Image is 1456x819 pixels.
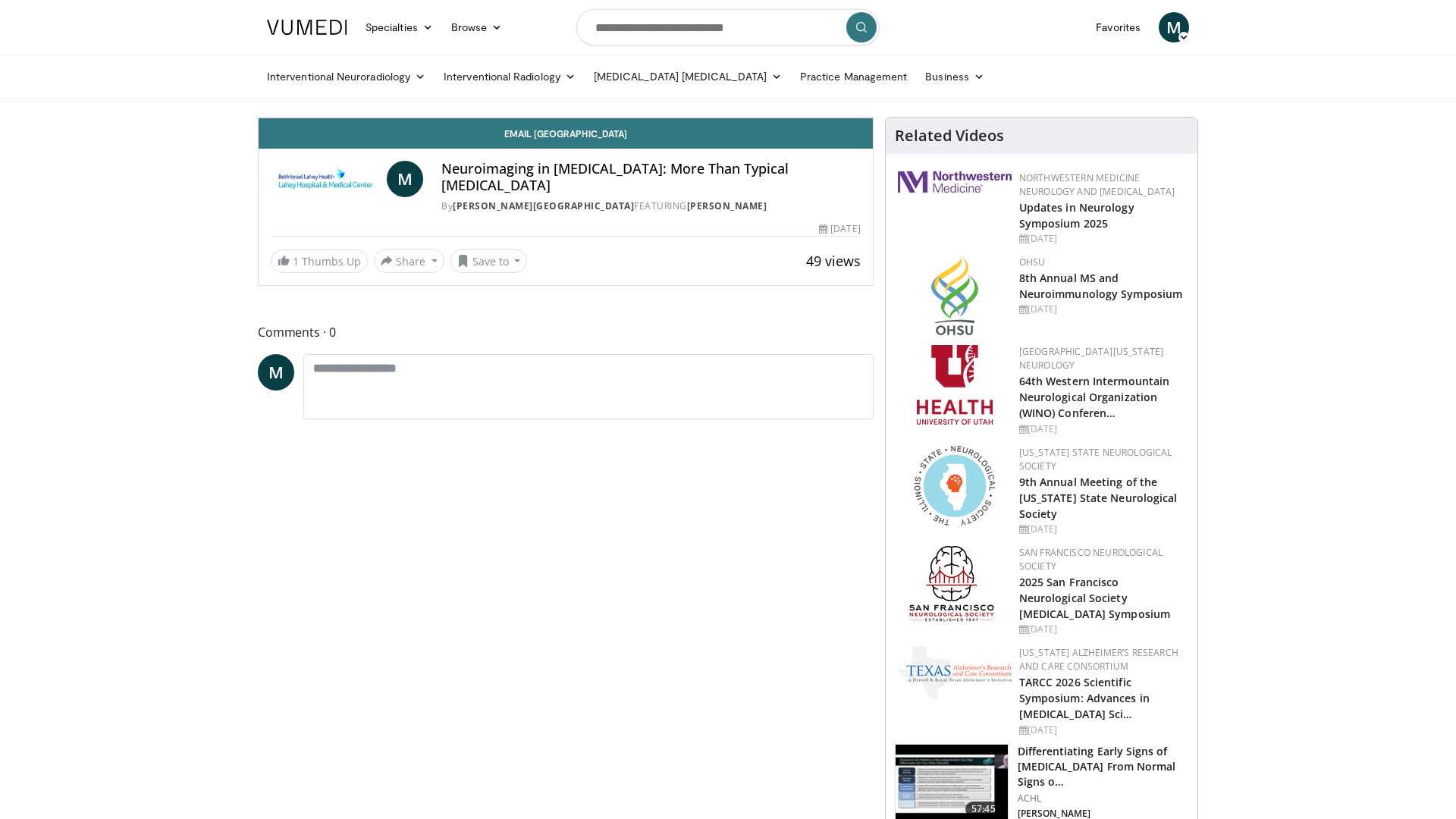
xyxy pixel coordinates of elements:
button: Save to [450,249,528,273]
a: [US_STATE] State Neurological Society [1019,446,1172,472]
a: [PERSON_NAME] [687,199,767,212]
video-js: Video Player [259,118,873,118]
span: Comments 0 [258,322,874,342]
a: Browse [442,12,512,42]
a: [MEDICAL_DATA] [MEDICAL_DATA] [585,61,791,92]
p: ACHL [1018,792,1188,805]
div: [DATE] [819,222,860,236]
a: Northwestern Medicine Neurology and [MEDICAL_DATA] [1019,171,1175,198]
input: Search topics, interventions [576,9,880,45]
a: OHSU [1019,256,1046,268]
div: [DATE] [1019,623,1185,636]
a: Email [GEOGRAPHIC_DATA] [259,118,873,149]
img: f6362829-b0a3-407d-a044-59546adfd345.png.150x105_q85_autocrop_double_scale_upscale_version-0.2.png [917,345,993,425]
a: M [258,354,294,391]
a: Business [916,61,993,92]
a: M [1159,12,1189,42]
a: TARCC 2026 Scientific Symposium: Advances in [MEDICAL_DATA] Sci… [1019,675,1150,721]
a: Interventional Radiology [435,61,585,92]
span: 1 [293,254,299,268]
img: 2a462fb6-9365-492a-ac79-3166a6f924d8.png.150x105_q85_autocrop_double_scale_upscale_version-0.2.jpg [898,171,1012,193]
a: Favorites [1087,12,1150,42]
span: 57:45 [965,802,1002,817]
a: Specialties [356,12,442,42]
span: 49 views [806,252,861,270]
a: [US_STATE] Alzheimer’s Research and Care Consortium [1019,646,1178,673]
button: Share [374,249,444,273]
img: 71a8b48c-8850-4916-bbdd-e2f3ccf11ef9.png.150x105_q85_autocrop_double_scale_upscale_version-0.2.png [915,446,995,526]
div: [DATE] [1019,723,1185,737]
div: [DATE] [1019,422,1185,436]
a: 2025 San Francisco Neurological Society [MEDICAL_DATA] Symposium [1019,575,1170,621]
a: [PERSON_NAME][GEOGRAPHIC_DATA] [453,199,634,212]
div: [DATE] [1019,303,1185,316]
a: 1 Thumbs Up [271,249,368,273]
a: Updates in Neurology Symposium 2025 [1019,200,1134,231]
a: Practice Management [791,61,916,92]
img: da959c7f-65a6-4fcf-a939-c8c702e0a770.png.150x105_q85_autocrop_double_scale_upscale_version-0.2.png [931,256,978,335]
a: Interventional Neuroradiology [258,61,435,92]
h4: Neuroimaging in [MEDICAL_DATA]: More Than Typical [MEDICAL_DATA] [441,161,860,193]
div: [DATE] [1019,522,1185,536]
a: 64th Western Intermountain Neurological Organization (WINO) Conferen… [1019,374,1170,420]
img: ad8adf1f-d405-434e-aebe-ebf7635c9b5d.png.150x105_q85_autocrop_double_scale_upscale_version-0.2.png [909,546,1000,626]
a: [GEOGRAPHIC_DATA][US_STATE] Neurology [1019,345,1164,372]
h4: Related Videos [895,127,1004,145]
img: c78a2266-bcdd-4805-b1c2-ade407285ecb.png.150x105_q85_autocrop_double_scale_upscale_version-0.2.png [898,646,1012,699]
div: By FEATURING [441,199,860,213]
img: VuMedi Logo [267,20,347,35]
a: 8th Annual MS and Neuroimmunology Symposium [1019,271,1183,301]
img: Lahey Hospital & Medical Center [271,161,381,197]
a: M [387,161,423,197]
a: San Francisco Neurological Society [1019,546,1163,573]
h3: Differentiating Early Signs of [MEDICAL_DATA] From Normal Signs o… [1018,744,1188,789]
div: [DATE] [1019,232,1185,246]
a: 9th Annual Meeting of the [US_STATE] State Neurological Society [1019,475,1178,521]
